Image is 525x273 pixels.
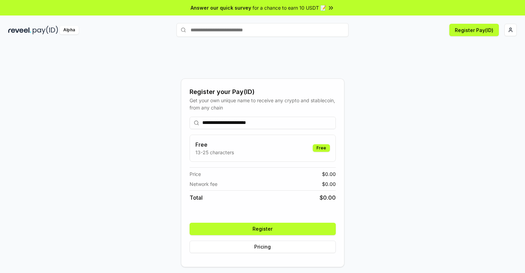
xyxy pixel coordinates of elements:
[190,223,336,235] button: Register
[322,180,336,188] span: $ 0.00
[190,180,217,188] span: Network fee
[60,26,79,34] div: Alpha
[8,26,31,34] img: reveel_dark
[313,144,330,152] div: Free
[195,140,234,149] h3: Free
[190,97,336,111] div: Get your own unique name to receive any crypto and stablecoin, from any chain
[195,149,234,156] p: 13-25 characters
[190,193,203,202] span: Total
[191,4,251,11] span: Answer our quick survey
[253,4,326,11] span: for a chance to earn 10 USDT 📝
[190,170,201,178] span: Price
[190,241,336,253] button: Pricing
[322,170,336,178] span: $ 0.00
[33,26,58,34] img: pay_id
[190,87,336,97] div: Register your Pay(ID)
[449,24,499,36] button: Register Pay(ID)
[320,193,336,202] span: $ 0.00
